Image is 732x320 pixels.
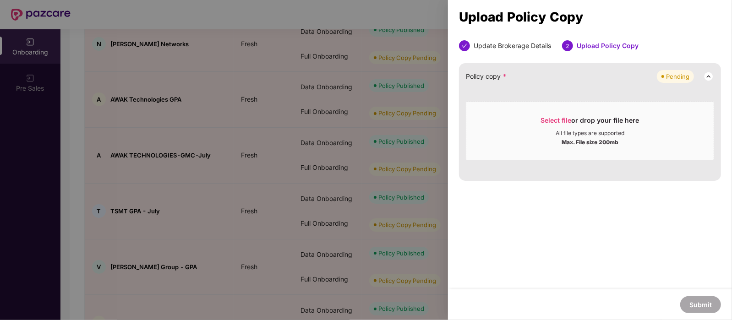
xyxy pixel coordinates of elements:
div: Pending [666,72,689,81]
div: Upload Policy Copy [577,40,639,51]
span: Policy copy [466,71,507,81]
span: 2 [566,43,569,49]
span: Select fileor drop your file hereAll file types are supportedMax. File size 200mb [466,109,714,153]
div: or drop your file here [541,116,639,130]
div: Upload Policy Copy [459,12,721,22]
button: Submit [680,296,721,313]
div: All file types are supported [556,130,624,137]
div: Update Brokerage Details [474,40,551,51]
span: Select file [541,116,572,124]
span: check [462,43,467,49]
img: svg+xml;base64,PHN2ZyB3aWR0aD0iMjQiIGhlaWdodD0iMjQiIHZpZXdCb3g9IjAgMCAyNCAyNCIgZmlsbD0ibm9uZSIgeG... [703,71,714,82]
div: Max. File size 200mb [562,137,618,146]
